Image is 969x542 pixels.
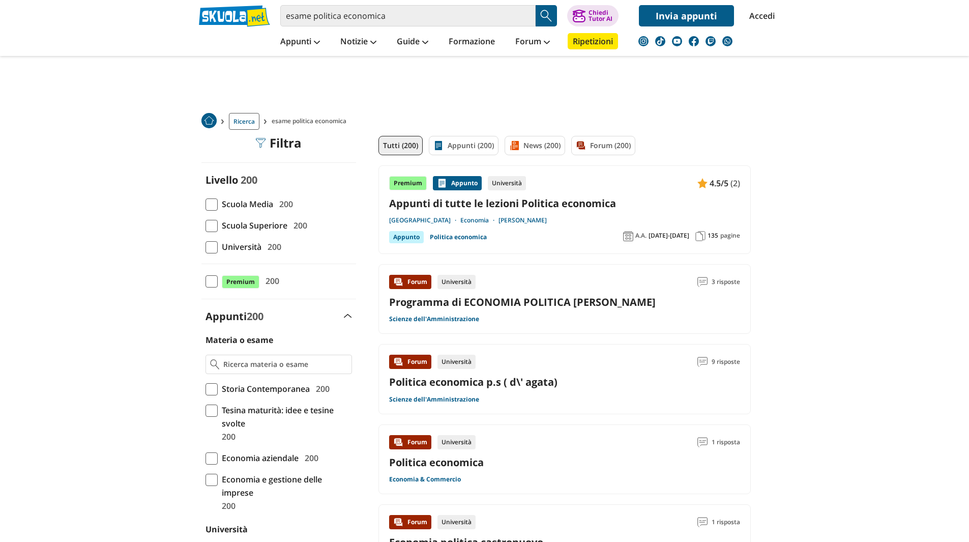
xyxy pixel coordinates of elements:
[275,197,293,211] span: 200
[638,36,649,46] img: instagram
[488,176,526,190] div: Università
[218,499,236,512] span: 200
[389,231,424,243] div: Appunto
[389,355,431,369] div: Forum
[241,173,257,187] span: 200
[567,5,619,26] button: ChiediTutor AI
[205,524,248,535] label: Università
[389,295,656,309] a: Programma di ECONOMIA POLITICA [PERSON_NAME]
[201,113,217,128] img: Home
[389,216,460,224] a: [GEOGRAPHIC_DATA]
[218,451,299,465] span: Economia aziendale
[437,355,476,369] div: Università
[394,33,431,51] a: Guide
[695,231,706,241] img: Pagine
[635,232,647,240] span: A.A.
[278,33,322,51] a: Appunti
[623,231,633,241] img: Anno accademico
[205,309,263,323] label: Appunti
[536,5,557,26] button: Search Button
[568,33,618,49] a: Ripetizioni
[210,359,220,369] img: Ricerca materia o esame
[505,136,565,155] a: News (200)
[697,357,708,367] img: Commenti lettura
[571,136,635,155] a: Forum (200)
[389,455,484,469] a: Politica economica
[712,275,740,289] span: 3 risposte
[576,140,586,151] img: Forum filtro contenuto
[689,36,699,46] img: facebook
[437,435,476,449] div: Università
[218,219,287,232] span: Scuola Superiore
[255,138,266,148] img: Filtra filtri mobile
[389,395,479,404] a: Scienze dell'Amministrazione
[437,515,476,529] div: Università
[263,240,281,253] span: 200
[710,177,728,190] span: 4.5/5
[697,178,708,188] img: Appunti contenuto
[539,8,554,23] img: Cerca appunti, riassunti o versioni
[712,435,740,449] span: 1 risposta
[697,517,708,527] img: Commenti lettura
[338,33,379,51] a: Notizie
[720,232,740,240] span: pagine
[697,277,708,287] img: Commenti lettura
[708,232,718,240] span: 135
[460,216,498,224] a: Economia
[205,334,273,346] label: Materia o esame
[389,275,431,289] div: Forum
[255,136,302,150] div: Filtra
[272,113,350,130] span: esame politica economica
[205,173,238,187] label: Livello
[301,451,318,465] span: 200
[344,314,352,318] img: Apri e chiudi sezione
[378,136,423,155] a: Tutti (200)
[218,473,352,499] span: Economia e gestione delle imprese
[218,382,310,395] span: Storia Contemporanea
[672,36,682,46] img: youtube
[712,355,740,369] span: 9 risposte
[393,277,403,287] img: Forum contenuto
[393,517,403,527] img: Forum contenuto
[446,33,497,51] a: Formazione
[280,5,536,26] input: Cerca appunti, riassunti o versioni
[649,232,689,240] span: [DATE]-[DATE]
[389,315,479,323] a: Scienze dell'Amministrazione
[393,357,403,367] img: Forum contenuto
[712,515,740,529] span: 1 risposta
[201,113,217,130] a: Home
[749,5,771,26] a: Accedi
[389,515,431,529] div: Forum
[389,196,740,210] a: Appunti di tutte le lezioni Politica economica
[655,36,665,46] img: tiktok
[229,113,259,130] a: Ricerca
[722,36,732,46] img: WhatsApp
[437,178,447,188] img: Appunti contenuto
[433,140,444,151] img: Appunti filtro contenuto
[218,430,236,443] span: 200
[429,136,498,155] a: Appunti (200)
[730,177,740,190] span: (2)
[389,375,557,389] a: Politica economica p.s ( d\' agata)
[389,475,461,483] a: Economia & Commercio
[393,437,403,447] img: Forum contenuto
[261,274,279,288] span: 200
[218,240,261,253] span: Università
[433,176,482,190] div: Appunto
[430,231,487,243] a: Politica economica
[697,437,708,447] img: Commenti lettura
[509,140,519,151] img: News filtro contenuto
[312,382,330,395] span: 200
[218,197,273,211] span: Scuola Media
[513,33,552,51] a: Forum
[706,36,716,46] img: twitch
[289,219,307,232] span: 200
[222,275,259,289] span: Premium
[589,10,612,22] div: Chiedi Tutor AI
[247,309,263,323] span: 200
[223,359,347,369] input: Ricerca materia o esame
[218,404,352,430] span: Tesina maturità: idee e tesine svolte
[389,176,427,190] div: Premium
[639,5,734,26] a: Invia appunti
